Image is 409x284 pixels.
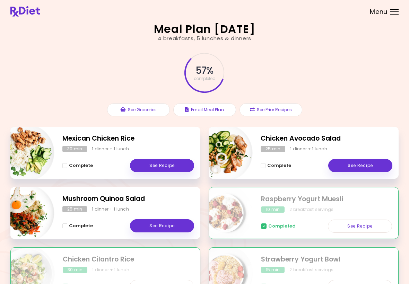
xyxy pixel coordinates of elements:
[290,146,327,152] div: 1 dinner + 1 lunch
[62,161,93,170] button: Complete - Mexican Chicken Rice
[196,65,213,77] span: 57 %
[289,267,333,273] div: 2 breakfast servings
[62,222,93,230] button: Complete - Mushroom Quinoa Salad
[92,146,129,152] div: 1 dinner + 1 lunch
[261,255,392,265] h2: Strawberry Yogurt Bowl
[261,267,285,273] div: 15 min
[261,146,285,152] div: 25 min
[63,267,87,273] div: 30 min
[92,206,129,212] div: 1 dinner + 1 lunch
[62,194,194,204] h2: Mushroom Quinoa Salad
[10,6,40,17] img: RxDiet
[195,124,253,181] img: Info - Chicken Avocado Salad
[158,35,251,43] div: 4 breakfasts , 5 lunches & dinners
[261,134,392,144] h2: Chicken Avocado Salad
[240,103,302,116] button: See Prior Recipes
[130,159,194,172] a: See Recipe - Mexican Chicken Rice
[63,255,194,265] h2: Chicken Cilantro Rice
[154,24,255,35] h2: Meal Plan [DATE]
[328,159,392,172] a: See Recipe - Chicken Avocado Salad
[130,219,194,232] a: See Recipe - Mushroom Quinoa Salad
[261,161,291,170] button: Complete - Chicken Avocado Salad
[261,194,392,204] h2: Raspberry Yogurt Muesli
[261,206,285,213] div: 10 min
[289,206,333,213] div: 2 breakfast servings
[268,223,296,229] span: Completed
[62,134,194,144] h2: Mexican Chicken Rice
[107,103,170,116] button: See Groceries
[267,163,291,168] span: Complete
[62,206,87,212] div: 25 min
[173,103,236,116] button: Email Meal Plan
[328,220,392,233] a: See Recipe - Raspberry Yogurt Muesli
[370,9,388,15] span: Menu
[69,163,93,168] span: Complete
[92,267,129,273] div: 1 dinner + 1 lunch
[195,185,253,242] img: Info - Raspberry Yogurt Muesli
[194,77,216,81] span: completed
[62,146,87,152] div: 30 min
[69,223,93,229] span: Complete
